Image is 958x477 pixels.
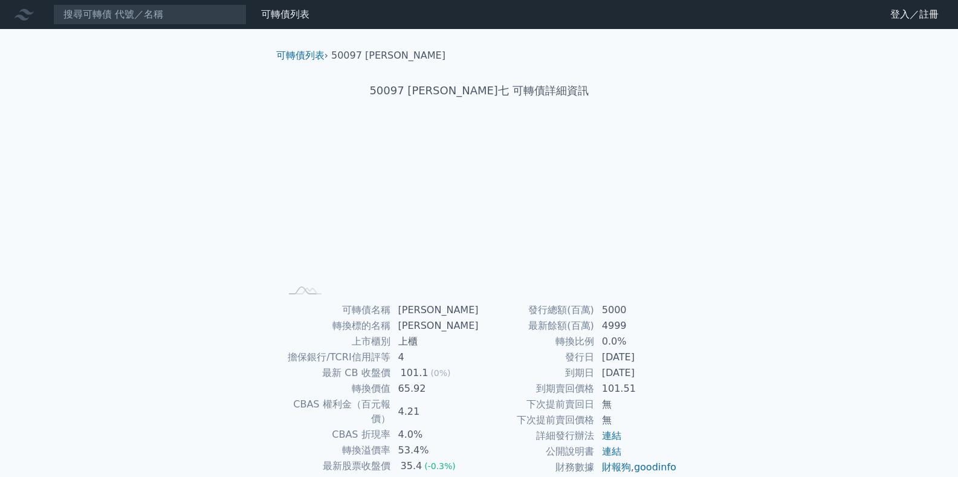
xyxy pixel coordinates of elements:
[398,459,425,473] div: 35.4
[479,412,595,428] td: 下次提前賣回價格
[595,302,678,318] td: 5000
[595,318,678,334] td: 4999
[331,48,445,63] li: 50097 [PERSON_NAME]
[391,381,479,397] td: 65.92
[479,334,595,349] td: 轉換比例
[479,302,595,318] td: 發行總額(百萬)
[479,444,595,459] td: 公開說明書
[391,318,479,334] td: [PERSON_NAME]
[424,461,456,471] span: (-0.3%)
[595,365,678,381] td: [DATE]
[881,5,948,24] a: 登入／註冊
[281,443,391,458] td: 轉換溢價率
[281,458,391,474] td: 最新股票收盤價
[479,397,595,412] td: 下次提前賣回日
[479,365,595,381] td: 到期日
[391,443,479,458] td: 53.4%
[391,349,479,365] td: 4
[479,381,595,397] td: 到期賣回價格
[281,427,391,443] td: CBAS 折現率
[595,412,678,428] td: 無
[281,302,391,318] td: 可轉債名稱
[479,459,595,475] td: 財務數據
[479,349,595,365] td: 發行日
[281,397,391,427] td: CBAS 權利金（百元報價）
[602,446,621,457] a: 連結
[276,50,325,61] a: 可轉債列表
[479,318,595,334] td: 最新餘額(百萬)
[391,302,479,318] td: [PERSON_NAME]
[281,318,391,334] td: 轉換標的名稱
[267,82,692,99] h1: 50097 [PERSON_NAME]七 可轉債詳細資訊
[430,368,450,378] span: (0%)
[281,365,391,381] td: 最新 CB 收盤價
[602,430,621,441] a: 連結
[398,366,431,380] div: 101.1
[595,397,678,412] td: 無
[595,459,678,475] td: ,
[595,334,678,349] td: 0.0%
[281,334,391,349] td: 上市櫃別
[276,48,328,63] li: ›
[281,381,391,397] td: 轉換價值
[595,349,678,365] td: [DATE]
[634,461,676,473] a: goodinfo
[391,397,479,427] td: 4.21
[391,427,479,443] td: 4.0%
[261,8,309,20] a: 可轉債列表
[602,461,631,473] a: 財報狗
[391,334,479,349] td: 上櫃
[53,4,247,25] input: 搜尋可轉債 代號／名稱
[281,349,391,365] td: 擔保銀行/TCRI信用評等
[479,428,595,444] td: 詳細發行辦法
[595,381,678,397] td: 101.51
